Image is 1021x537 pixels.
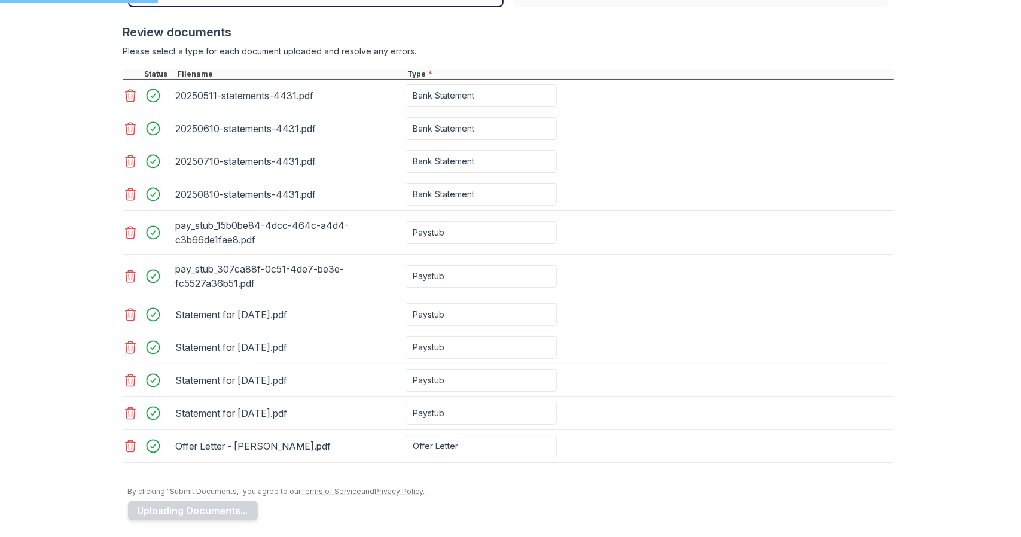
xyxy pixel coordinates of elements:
div: Statement for [DATE].pdf [176,371,401,390]
div: Statement for [DATE].pdf [176,305,401,324]
div: Status [142,69,176,79]
div: Please select a type for each document uploaded and resolve any errors. [123,45,894,57]
div: 20250710-statements-4431.pdf [176,152,401,171]
div: Offer Letter - [PERSON_NAME].pdf [176,437,401,456]
div: pay_stub_15b0be84-4dcc-464c-a4d4-c3b66de1fae8.pdf [176,216,401,249]
div: 20250511-statements-4431.pdf [176,86,401,105]
div: Statement for [DATE].pdf [176,338,401,357]
div: Statement for [DATE].pdf [176,404,401,423]
div: Type [406,69,894,79]
div: 20250610-statements-4431.pdf [176,119,401,138]
div: Filename [176,69,406,79]
button: Uploading Documents... [128,501,258,520]
a: Terms of Service [301,487,362,496]
div: Review documents [123,24,894,41]
div: By clicking "Submit Documents," you agree to our and [128,487,894,496]
div: 20250810-statements-4431.pdf [176,185,401,204]
div: pay_stub_307ca88f-0c51-4de7-be3e-fc5527a36b51.pdf [176,260,401,293]
a: Privacy Policy. [375,487,425,496]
